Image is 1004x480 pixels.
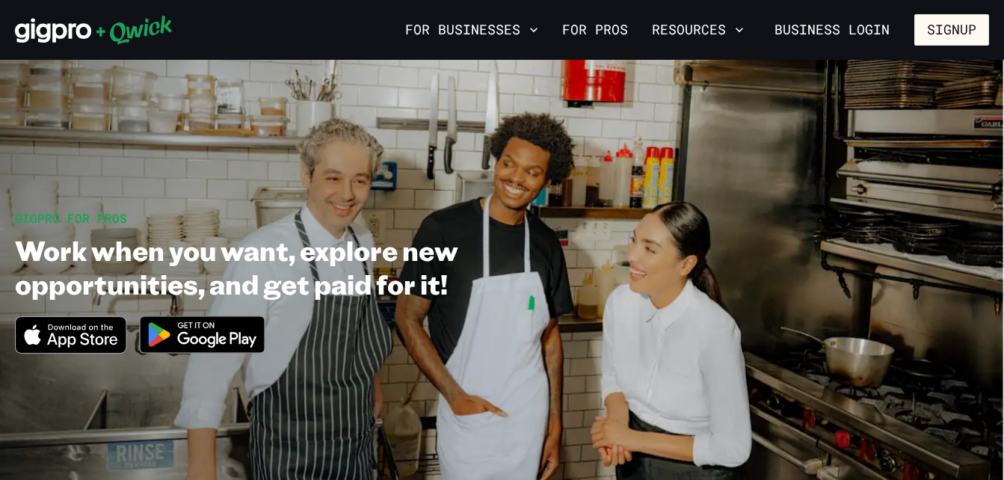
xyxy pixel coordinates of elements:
span: GIGPRO FOR PROS [15,210,127,226]
button: Resources [646,17,750,43]
h1: Work when you want, explore new opportunities, and get paid for it! [15,233,600,301]
img: Get it on Google Play [130,307,275,363]
a: Download on the App Store [15,341,127,357]
a: For Pros [556,17,634,43]
button: For Businesses [399,17,544,43]
a: Business Login [762,14,902,46]
button: Signup [914,14,989,46]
